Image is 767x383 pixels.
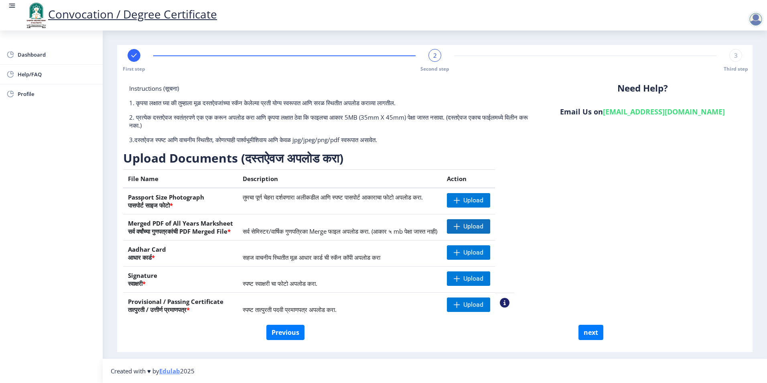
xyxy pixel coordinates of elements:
span: Upload [463,275,483,283]
span: Upload [463,249,483,257]
nb-action: View Sample PDC [500,298,509,308]
h3: Upload Documents (दस्तऐवज अपलोड करा) [123,150,514,166]
th: Signature स्वाक्षरी [123,267,238,293]
span: Created with ♥ by 2025 [111,367,195,375]
h6: Email Us on [545,107,741,116]
span: Help/FAQ [18,69,96,79]
button: next [578,325,603,340]
span: Second step [420,65,449,72]
span: First step [123,65,145,72]
th: Merged PDF of All Years Marksheet सर्व वर्षांच्या गुणपत्रकांची PDF Merged File [123,214,238,240]
span: सहज वाचनीय स्थितीत मूळ आधार कार्ड ची स्कॅन कॉपी अपलोड करा [243,253,380,261]
button: Previous [266,325,304,340]
th: Action [442,170,495,188]
span: स्पष्ट स्वाक्षरी चा फोटो अपलोड करा. [243,279,317,287]
a: [EMAIL_ADDRESS][DOMAIN_NAME] [603,107,725,116]
span: Third step [724,65,748,72]
img: logo [24,2,48,29]
th: Description [238,170,442,188]
span: Dashboard [18,50,96,59]
span: 3 [734,51,738,59]
span: Upload [463,222,483,230]
span: स्पष्ट तात्पुरती पदवी प्रमाणपत्र अपलोड करा. [243,306,337,314]
span: Profile [18,89,96,99]
span: Instructions (सूचना) [129,84,179,92]
a: Convocation / Degree Certificate [24,6,217,22]
span: सर्व सेमिस्टर/वार्षिक गुणपत्रिका Merge फाइल अपलोड करा. (आकार ५ mb पेक्षा जास्त नाही) [243,227,437,235]
th: File Name [123,170,238,188]
th: Provisional / Passing Certificate तात्पुरती / उत्तीर्ण प्रमाणपत्र [123,293,238,319]
th: Aadhar Card आधार कार्ड [123,240,238,267]
b: Need Help? [617,82,668,94]
td: तुमचा पूर्ण चेहरा दर्शवणारा अलीकडील आणि स्पष्ट पासपोर्ट आकाराचा फोटो अपलोड करा. [238,188,442,214]
p: 3.दस्तऐवज स्पष्ट आणि वाचनीय स्थितीत, कोणत्याही पार्श्वभूमीशिवाय आणि केवळ jpg/jpeg/png/pdf स्वरूपा... [129,136,533,144]
p: 2. प्रत्येक दस्तऐवज स्वतंत्रपणे एक एक करून अपलोड करा आणि कृपया लक्षात ठेवा कि फाइलचा आकार 5MB (35... [129,113,533,129]
span: Upload [463,196,483,204]
p: 1. कृपया लक्षात घ्या की तुम्हाला मूळ दस्तऐवजांच्या स्कॅन केलेल्या प्रती योग्य स्वरूपात आणि सरळ स्... [129,99,533,107]
span: Upload [463,301,483,309]
th: Passport Size Photograph पासपोर्ट साइज फोटो [123,188,238,214]
span: 2 [433,51,437,59]
a: Edulab [159,367,180,375]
